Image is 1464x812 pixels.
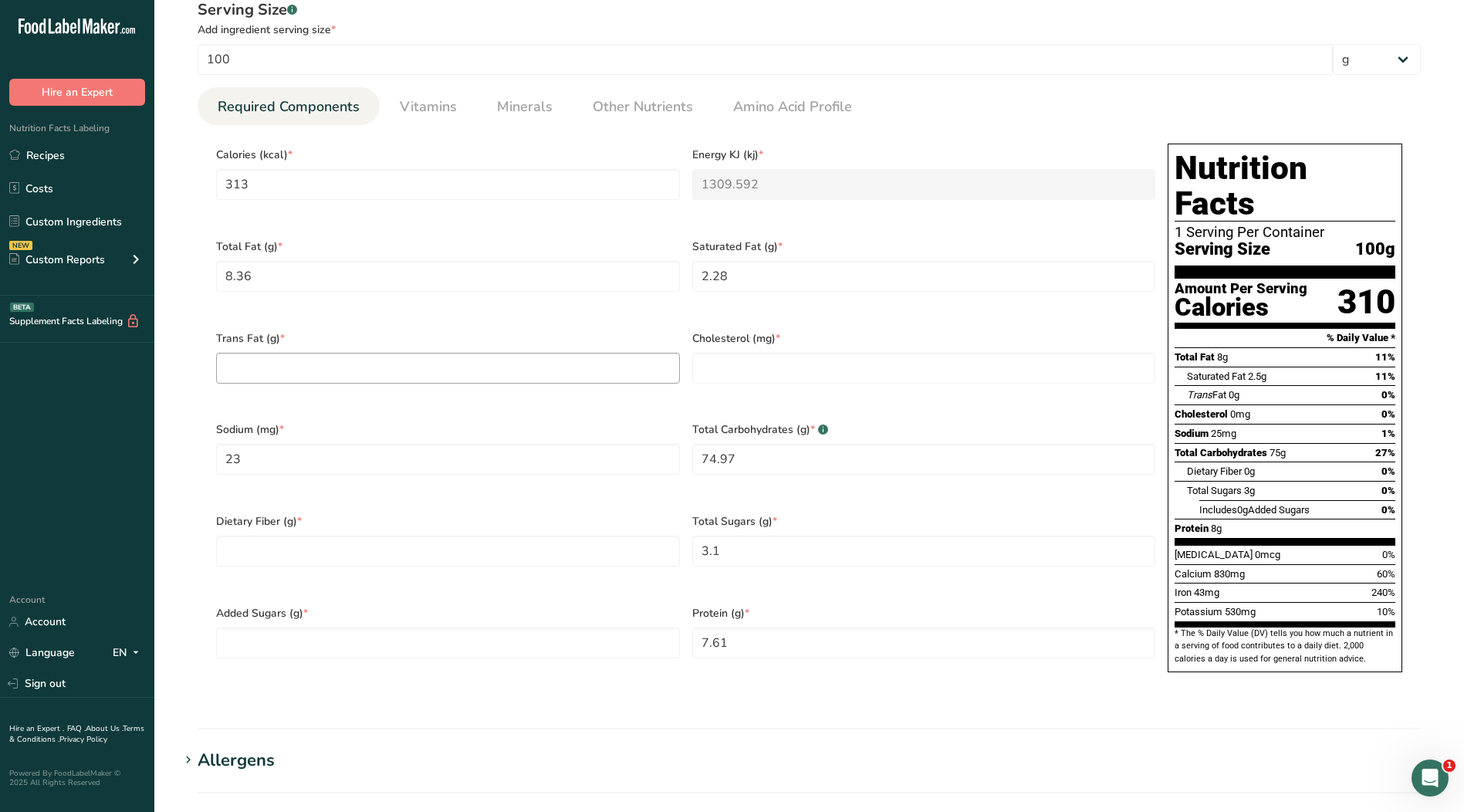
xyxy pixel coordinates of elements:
a: Terms & Conditions . [9,723,144,745]
span: 0mcg [1255,549,1280,560]
div: 1 Serving Per Container [1175,225,1395,240]
span: Calories (kcal) [216,147,680,163]
a: Hire an Expert . [9,723,64,734]
span: 830mg [1214,568,1245,580]
span: 0% [1381,389,1395,401]
span: Total Carbohydrates [1175,447,1267,458]
span: 60% [1377,568,1395,580]
span: 1 [1443,760,1456,772]
span: 3g [1244,485,1255,496]
span: Other Nutrients [593,96,693,117]
span: 0g [1244,465,1255,477]
span: Trans Fat (g) [216,330,680,347]
div: Add ingredient serving size [198,22,1421,38]
span: Dietary Fiber (g) [216,513,680,529]
span: Includes Added Sugars [1199,504,1310,516]
h1: Nutrition Facts [1175,151,1395,222]
span: 100g [1355,240,1395,259]
span: Sodium (mg) [216,421,680,438]
a: About Us . [86,723,123,734]
span: 1% [1381,428,1395,439]
span: 0mg [1230,408,1250,420]
span: Saturated Fat [1187,370,1246,382]
div: 310 [1337,282,1395,323]
div: Custom Reports [9,252,105,268]
span: Required Components [218,96,360,117]
span: Saturated Fat (g) [692,239,1156,255]
span: 0g [1237,504,1248,516]
span: Dietary Fiber [1187,465,1242,477]
span: 530mg [1225,606,1256,617]
div: Powered By FoodLabelMaker © 2025 All Rights Reserved [9,769,145,787]
span: Iron [1175,587,1192,598]
span: 0g [1229,389,1239,401]
section: * The % Daily Value (DV) tells you how much a nutrient in a serving of food contributes to a dail... [1175,628,1395,665]
button: Hire an Expert [9,79,145,106]
span: [MEDICAL_DATA] [1175,549,1253,560]
span: Minerals [497,96,553,117]
div: Allergens [198,748,275,773]
span: 10% [1377,606,1395,617]
span: 240% [1371,587,1395,598]
span: Total Fat [1175,351,1215,363]
span: Vitamins [400,96,457,117]
span: Energy KJ (kj) [692,147,1156,163]
span: Sodium [1175,428,1209,439]
div: EN [113,644,145,662]
div: BETA [10,303,34,312]
span: Total Fat (g) [216,239,680,255]
input: Type your serving size here [198,44,1333,75]
span: Fat [1187,389,1226,401]
span: 75g [1270,447,1286,458]
span: 0% [1381,465,1395,477]
section: % Daily Value * [1175,329,1395,347]
span: Total Sugars (g) [692,513,1156,529]
span: Added Sugars (g) [216,605,680,621]
span: Total Carbohydrates (g) [692,421,1156,438]
span: Potassium [1175,606,1222,617]
span: 2.5g [1248,370,1266,382]
span: Calcium [1175,568,1212,580]
i: Trans [1187,389,1212,401]
span: Cholesterol [1175,408,1228,420]
a: FAQ . [67,723,86,734]
span: 27% [1375,447,1395,458]
div: Amount Per Serving [1175,282,1307,296]
iframe: Intercom live chat [1412,760,1449,797]
span: 0% [1381,408,1395,420]
a: Privacy Policy [59,734,107,745]
span: Protein [1175,523,1209,534]
span: Amino Acid Profile [733,96,852,117]
span: 43mg [1194,587,1219,598]
span: Cholesterol (mg) [692,330,1156,347]
span: Total Sugars [1187,485,1242,496]
span: 0% [1382,549,1395,560]
span: 8g [1211,523,1222,534]
span: Protein (g) [692,605,1156,621]
span: 11% [1375,370,1395,382]
a: Language [9,639,75,666]
div: NEW [9,241,32,250]
div: Calories [1175,296,1307,319]
span: 11% [1375,351,1395,363]
span: Serving Size [1175,240,1270,259]
span: 8g [1217,351,1228,363]
span: 0% [1381,504,1395,516]
span: 25mg [1211,428,1236,439]
span: 0% [1381,485,1395,496]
